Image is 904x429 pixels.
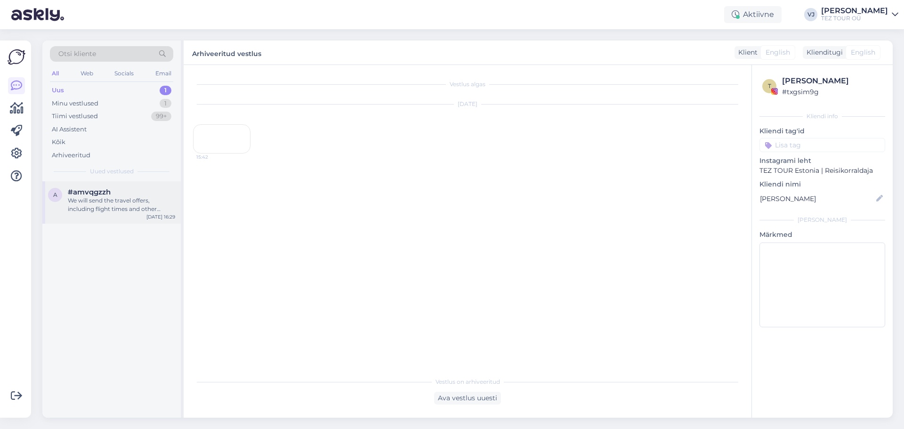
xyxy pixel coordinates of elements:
img: Askly Logo [8,48,25,66]
span: English [766,48,790,57]
div: [DATE] 16:29 [146,213,175,220]
div: Socials [113,67,136,80]
div: Kliendi info [759,112,885,121]
div: [DATE] [193,100,742,108]
p: TEZ TOUR Estonia | Reisikorraldaja [759,166,885,176]
p: Instagrami leht [759,156,885,166]
span: Vestlus on arhiveeritud [436,378,500,386]
span: #amvqgzzh [68,188,111,196]
div: 99+ [151,112,171,121]
div: [PERSON_NAME] [759,216,885,224]
div: Klienditugi [803,48,843,57]
span: Otsi kliente [58,49,96,59]
div: Email [153,67,173,80]
span: t [768,82,771,89]
span: Uued vestlused [90,167,134,176]
div: Web [79,67,95,80]
span: English [851,48,875,57]
div: 1 [160,99,171,108]
div: Tiimi vestlused [52,112,98,121]
div: Vestlus algas [193,80,742,89]
div: # txgsim9g [782,87,882,97]
input: Lisa tag [759,138,885,152]
div: Klient [734,48,758,57]
div: AI Assistent [52,125,87,134]
div: Ava vestlus uuesti [434,392,501,405]
p: Kliendi nimi [759,179,885,189]
div: All [50,67,61,80]
div: Kõik [52,138,65,147]
span: a [53,191,57,198]
div: [PERSON_NAME] [821,7,888,15]
div: Arhiveeritud [52,151,90,160]
div: 1 [160,86,171,95]
div: [PERSON_NAME] [782,75,882,87]
a: [PERSON_NAME]TEZ TOUR OÜ [821,7,898,22]
label: Arhiveeritud vestlus [192,46,261,59]
div: Minu vestlused [52,99,98,108]
span: 15:42 [196,154,232,161]
div: VJ [804,8,817,21]
div: TEZ TOUR OÜ [821,15,888,22]
div: We will send the travel offers, including flight times and other details for your trip to [PERSON... [68,196,175,213]
div: Uus [52,86,64,95]
p: Kliendi tag'id [759,126,885,136]
input: Lisa nimi [760,194,874,204]
p: Märkmed [759,230,885,240]
div: Aktiivne [724,6,782,23]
